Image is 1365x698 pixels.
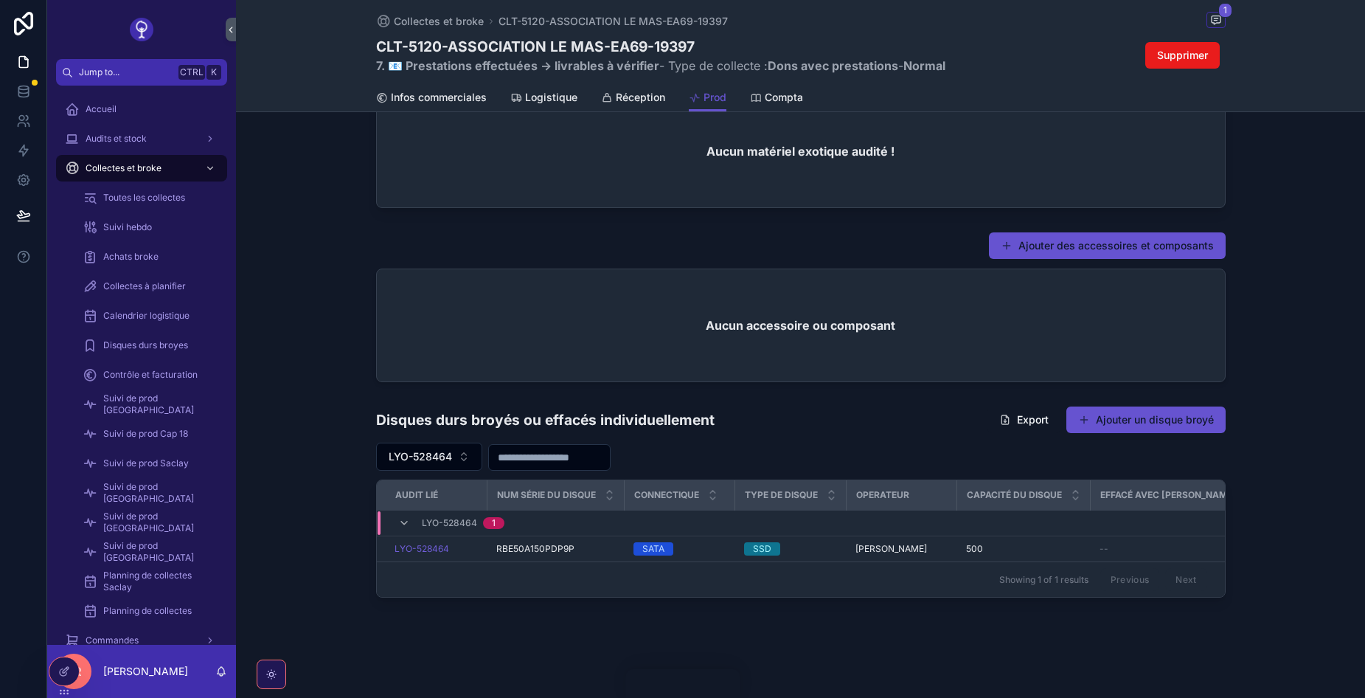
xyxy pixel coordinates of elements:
[47,86,236,645] div: scrollable content
[642,542,664,556] div: SATA
[989,232,1226,259] button: Ajouter des accessoires et composants
[376,58,659,73] strong: 7. 📧 Prestations effectuées -> livrables à vérifier
[744,542,838,556] a: SSD
[74,243,227,270] a: Achats broke
[74,598,227,624] a: Planning de collectes
[510,84,577,114] a: Logistique
[86,162,161,174] span: Collectes et broke
[56,125,227,152] a: Audits et stock
[56,627,227,654] a: Commandes
[391,90,487,105] span: Infos commerciales
[74,362,227,388] a: Contrôle et facturation
[103,428,188,440] span: Suivi de prod Cap 18
[706,142,895,160] h2: Aucun matériel exotique audité !
[103,605,192,617] span: Planning de collectes
[103,540,212,564] span: Suivi de prod [GEOGRAPHIC_DATA]
[633,542,726,556] a: SATA
[765,90,803,105] span: Compta
[395,543,479,555] a: LYO-528464
[376,443,482,471] button: Select Button
[601,84,665,114] a: Réception
[103,310,190,322] span: Calendrier logistique
[496,543,574,555] span: RBE50A150PDP9P
[966,543,983,555] span: 500
[376,14,484,29] a: Collectes et broke
[768,58,898,73] strong: Dons avec prestations
[395,543,449,555] a: LYO-528464
[1100,543,1263,555] a: --
[103,664,188,679] p: [PERSON_NAME]
[74,303,227,329] a: Calendrier logistique
[130,18,153,41] img: App logo
[753,542,771,556] div: SSD
[79,66,173,78] span: Jump to...
[103,251,159,263] span: Achats broke
[376,410,715,430] h1: Disques durs broyés ou effacés individuellement
[103,369,198,381] span: Contrôle et facturation
[103,457,189,469] span: Suivi de prod Saclay
[74,568,227,595] a: Planning de collectes Saclay
[967,489,1062,501] span: Capacité du disque
[74,332,227,359] a: Disques durs broyes
[56,96,227,122] a: Accueil
[208,66,220,78] span: K
[499,14,728,29] a: CLT-5120-ASSOCIATION LE MAS-EA69-19397
[103,481,212,505] span: Suivi de prod [GEOGRAPHIC_DATA]
[1157,48,1208,63] span: Supprimer
[56,155,227,182] a: Collectes et broke
[103,511,212,534] span: Suivi de prod [GEOGRAPHIC_DATA]
[422,517,477,529] span: LYO-528464
[1100,543,1108,555] span: --
[497,489,596,501] span: Num série du disque
[74,539,227,565] a: Suivi de prod [GEOGRAPHIC_DATA]
[389,449,452,464] span: LYO-528464
[74,450,227,477] a: Suivi de prod Saclay
[74,509,227,536] a: Suivi de prod [GEOGRAPHIC_DATA]
[376,57,945,75] span: - Type de collecte : -
[903,58,945,73] strong: Normal
[1218,3,1232,18] span: 1
[987,407,1060,433] button: Export
[103,221,152,233] span: Suivi hebdo
[966,543,1082,555] a: 500
[525,90,577,105] span: Logistique
[86,103,117,115] span: Accueil
[56,59,227,86] button: Jump to...CtrlK
[86,635,139,646] span: Commandes
[74,391,227,418] a: Suivi de prod [GEOGRAPHIC_DATA]
[492,517,496,529] div: 1
[999,574,1088,586] span: Showing 1 of 1 results
[74,273,227,300] a: Collectes à planifier
[74,214,227,241] a: Suivi hebdo
[706,317,895,334] h2: Aucun accessoire ou composant
[1145,42,1220,69] button: Supprimer
[394,14,484,29] span: Collectes et broke
[103,339,188,351] span: Disques durs broyes
[704,90,726,105] span: Prod
[376,36,945,57] h1: CLT-5120-ASSOCIATION LE MAS-EA69-19397
[103,192,185,204] span: Toutes les collectes
[1100,489,1243,501] span: Effacé avec [PERSON_NAME] ?
[1206,12,1226,30] button: 1
[616,90,665,105] span: Réception
[103,393,212,416] span: Suivi de prod [GEOGRAPHIC_DATA]
[634,489,699,501] span: Connectique
[376,84,487,114] a: Infos commerciales
[855,543,927,555] span: [PERSON_NAME]
[86,133,147,145] span: Audits et stock
[74,480,227,506] a: Suivi de prod [GEOGRAPHIC_DATA]
[745,489,818,501] span: Type de disque
[103,280,186,292] span: Collectes à planifier
[395,489,438,501] span: Audit lié
[750,84,803,114] a: Compta
[855,543,948,555] a: [PERSON_NAME]
[178,65,205,80] span: Ctrl
[74,184,227,211] a: Toutes les collectes
[103,570,212,593] span: Planning de collectes Saclay
[689,84,726,112] a: Prod
[1066,407,1226,433] button: Ajouter un disque broyé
